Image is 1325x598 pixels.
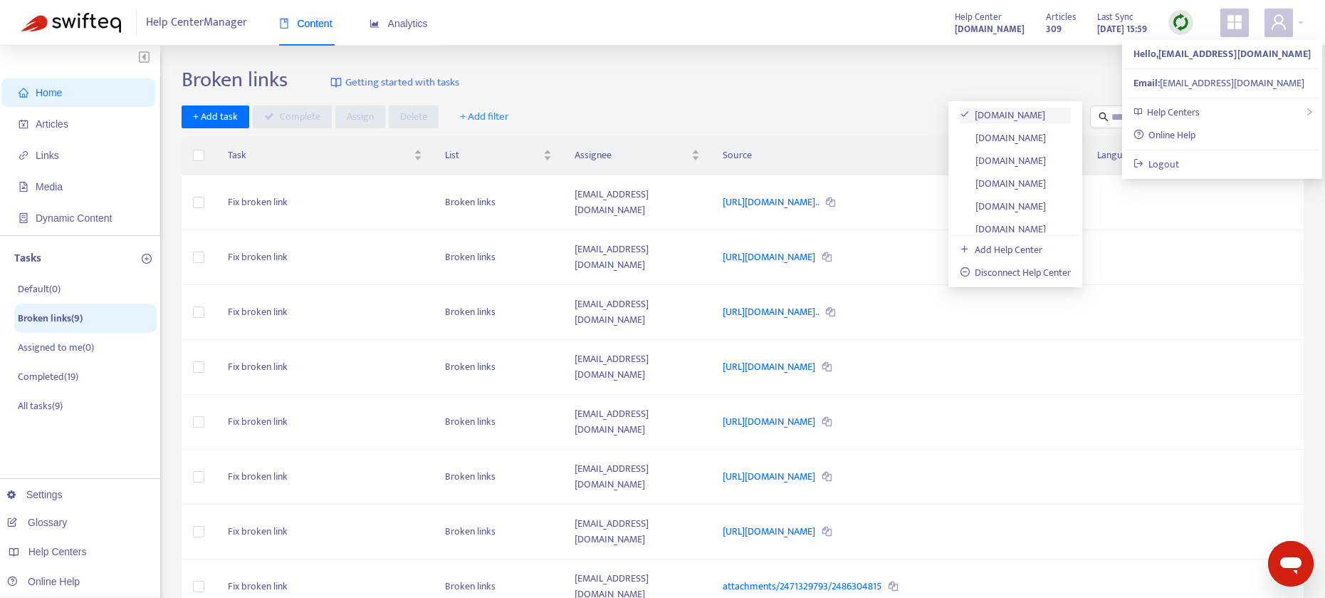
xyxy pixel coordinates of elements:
span: plus-circle [142,254,152,264]
th: Assignee [563,136,711,175]
a: [DOMAIN_NAME] [960,221,1047,237]
a: Online Help [1133,127,1196,143]
p: Broken links ( 9 ) [18,311,83,326]
span: List [445,148,541,163]
span: appstore [1226,14,1243,31]
td: [EMAIL_ADDRESS][DOMAIN_NAME] [563,340,711,395]
span: Last Sync [1097,9,1133,25]
span: Articles [36,118,68,130]
span: right [1305,108,1314,116]
a: Glossary [7,517,67,528]
th: Source [711,136,988,175]
span: Task [228,148,411,163]
td: [EMAIL_ADDRESS][DOMAIN_NAME] [563,450,711,505]
span: Help Center [955,9,1002,25]
h2: Broken links [182,67,288,93]
td: Broken links [434,340,564,395]
td: Fix broken link [216,505,434,560]
a: [URL][DOMAIN_NAME].. [723,304,821,320]
a: Add Help Center [960,242,1043,258]
span: Help Center Manager [146,9,247,36]
td: Broken links [434,505,564,560]
td: Fix broken link [216,450,434,505]
a: Getting started with tasks [330,67,459,98]
td: Fix broken link [216,230,434,285]
a: [URL][DOMAIN_NAME].. [723,194,821,210]
td: [EMAIL_ADDRESS][DOMAIN_NAME] [563,285,711,340]
img: sync.dc5367851b00ba804db3.png [1172,14,1190,31]
td: Fix broken link [216,340,434,395]
span: Help Centers [28,546,87,557]
p: Assigned to me ( 0 ) [18,340,94,355]
td: Broken links [434,395,564,450]
span: user [1270,14,1287,31]
span: container [19,213,28,223]
a: attachments/2471329793/2486304815 [723,578,884,594]
strong: Email: [1133,75,1160,91]
td: [EMAIL_ADDRESS][DOMAIN_NAME] [563,395,711,450]
span: search [1099,112,1109,122]
span: + Add task [193,109,238,125]
td: Fix broken link [216,175,434,230]
td: Fix broken link [216,285,434,340]
a: [URL][DOMAIN_NAME] [723,359,817,375]
td: [EMAIL_ADDRESS][DOMAIN_NAME] [563,230,711,285]
span: Dynamic Content [36,212,112,224]
a: Disconnect Help Center [960,264,1072,281]
strong: [DATE] 15:59 [1097,21,1147,37]
span: Media [36,181,63,192]
button: + Add filter [449,105,520,128]
td: [EMAIL_ADDRESS][DOMAIN_NAME] [563,505,711,560]
button: Delete [389,105,439,128]
span: + Add filter [460,108,509,125]
p: Completed ( 19 ) [18,369,78,384]
p: Default ( 0 ) [18,282,61,297]
strong: Hello, [EMAIL_ADDRESS][DOMAIN_NAME] [1133,46,1311,62]
a: [DOMAIN_NAME] [960,153,1047,169]
span: Analytics [370,18,428,29]
td: Broken links [434,285,564,340]
button: Assign [335,105,385,128]
th: Language [1086,136,1201,175]
span: Links [36,150,59,161]
span: book [279,19,289,29]
a: Online Help [7,576,80,587]
span: Source [723,148,965,163]
span: area-chart [370,19,379,29]
span: Articles [1046,9,1076,25]
a: [URL][DOMAIN_NAME] [723,413,817,430]
td: [EMAIL_ADDRESS][DOMAIN_NAME] [563,175,711,230]
a: [DOMAIN_NAME] [960,175,1047,192]
a: Settings [7,489,63,500]
span: Getting started with tasks [345,75,459,91]
button: + Add task [182,105,249,128]
a: Logout [1133,156,1180,172]
td: Broken links [434,230,564,285]
td: Broken links [434,450,564,505]
a: [URL][DOMAIN_NAME] [723,249,817,265]
a: [URL][DOMAIN_NAME] [723,468,817,485]
img: Swifteq [21,13,121,33]
span: home [19,88,28,98]
td: Broken links [434,175,564,230]
span: Language [1097,148,1178,163]
span: account-book [19,119,28,129]
div: [EMAIL_ADDRESS][DOMAIN_NAME] [1133,76,1311,91]
span: Assignee [575,148,688,163]
span: file-image [19,182,28,192]
td: Fix broken link [216,395,434,450]
button: Complete [253,105,332,128]
a: [DOMAIN_NAME] [960,107,1046,123]
p: All tasks ( 9 ) [18,398,63,413]
iframe: Button to launch messaging window [1268,541,1314,587]
a: [URL][DOMAIN_NAME] [723,523,817,540]
a: [DOMAIN_NAME] [960,130,1047,146]
span: link [19,150,28,160]
a: [DOMAIN_NAME] [960,198,1047,215]
img: image-link [330,77,342,88]
span: Content [279,18,332,29]
a: [DOMAIN_NAME] [955,21,1025,37]
strong: 309 [1046,21,1062,37]
p: Tasks [14,250,41,267]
